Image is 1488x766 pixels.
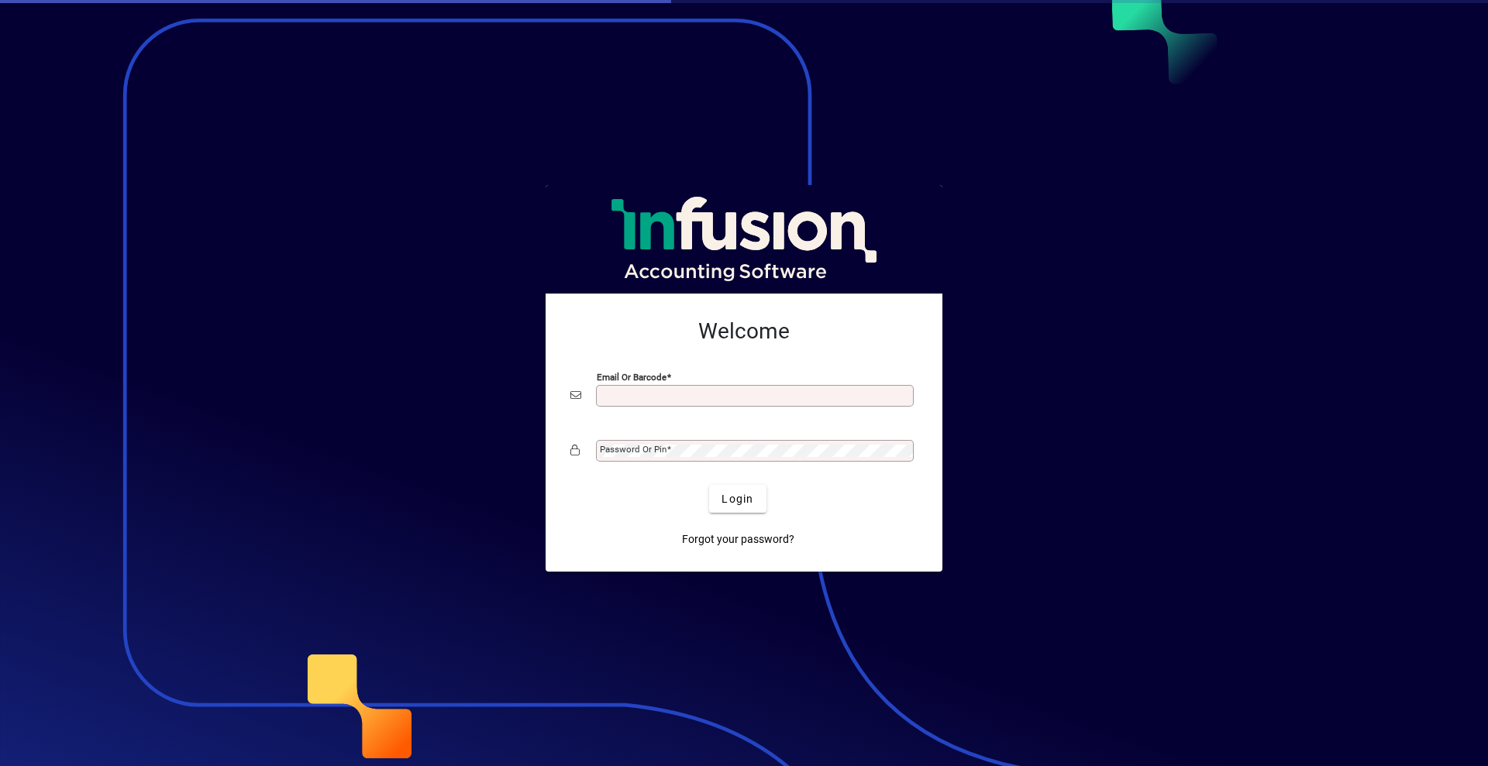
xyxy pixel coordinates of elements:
[600,444,666,455] mat-label: Password or Pin
[709,485,766,513] button: Login
[676,525,801,553] a: Forgot your password?
[722,491,753,507] span: Login
[570,318,918,345] h2: Welcome
[682,531,794,548] span: Forgot your password?
[597,372,666,383] mat-label: Email or Barcode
